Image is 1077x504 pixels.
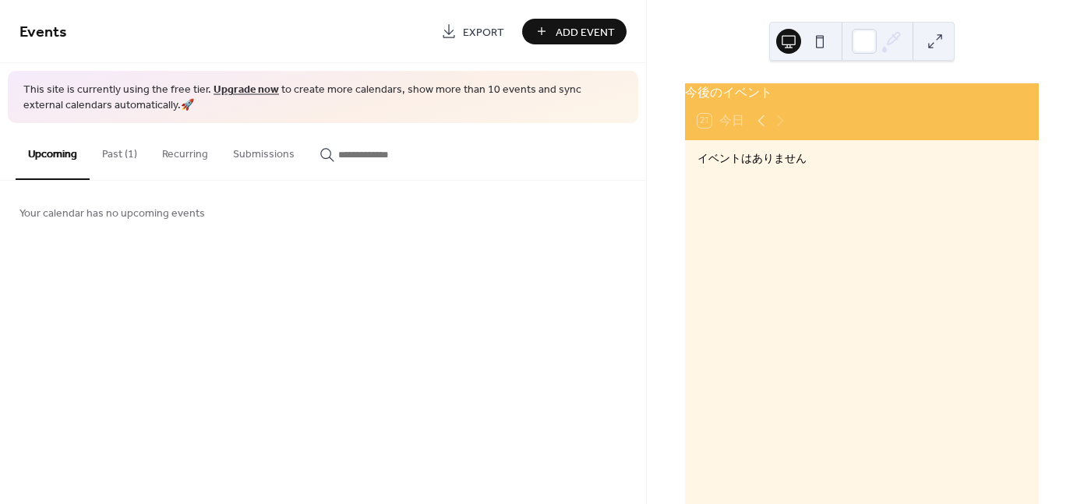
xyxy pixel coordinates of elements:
[214,79,279,100] a: Upgrade now
[429,19,516,44] a: Export
[685,83,1039,102] div: 今後のイベント
[90,123,150,178] button: Past (1)
[150,123,221,178] button: Recurring
[16,123,90,180] button: Upcoming
[697,150,1026,166] div: イベントはありません
[19,17,67,48] span: Events
[19,206,205,222] span: Your calendar has no upcoming events
[556,24,615,41] span: Add Event
[23,83,623,113] span: This site is currently using the free tier. to create more calendars, show more than 10 events an...
[221,123,307,178] button: Submissions
[463,24,504,41] span: Export
[522,19,627,44] button: Add Event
